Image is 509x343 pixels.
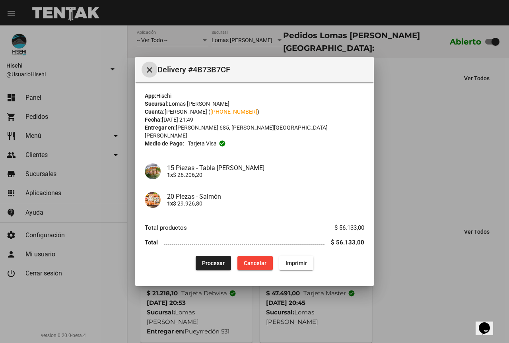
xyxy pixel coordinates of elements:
img: 33fda14d-fbbd-4a4e-9c3b-875ae0c8d1cc.jpg [145,163,161,179]
div: Hisehi [145,92,364,100]
b: 1x [167,200,173,207]
h4: 20 Piezas - Salmón [167,193,364,200]
span: Delivery #4B73B7CF [157,63,367,76]
h4: 15 Piezas - Tabla [PERSON_NAME] [167,164,364,172]
strong: App: [145,93,156,99]
div: Lomas [PERSON_NAME] [145,100,364,108]
strong: Sucursal: [145,101,169,107]
strong: Cuenta: [145,109,165,115]
iframe: chat widget [476,311,501,335]
button: Cerrar [142,62,157,78]
a: [PHONE_NUMBER] [210,109,257,115]
div: [PERSON_NAME] ( ) [145,108,364,116]
p: $ 26.206,20 [167,172,364,178]
button: Cancelar [237,256,273,270]
mat-icon: Cerrar [145,65,154,75]
li: Total productos $ 56.133,00 [145,221,364,235]
strong: Entregar en: [145,124,176,131]
mat-icon: check_circle [219,140,226,147]
b: 1x [167,172,173,178]
div: [DATE] 21:49 [145,116,364,124]
strong: Medio de Pago: [145,140,184,147]
span: Imprimir [286,260,307,266]
p: $ 29.926,80 [167,200,364,207]
button: Procesar [196,256,231,270]
img: 73fe07b4-711d-411a-ad3a-f09bfbfa50d3.jpg [145,192,161,208]
span: Tarjeta visa [188,140,217,147]
li: Total $ 56.133,00 [145,235,364,250]
strong: Fecha: [145,116,162,123]
span: Procesar [202,260,225,266]
div: [PERSON_NAME] 685, [PERSON_NAME][GEOGRAPHIC_DATA][PERSON_NAME] [145,124,364,140]
button: Imprimir [279,256,313,270]
span: Cancelar [244,260,266,266]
